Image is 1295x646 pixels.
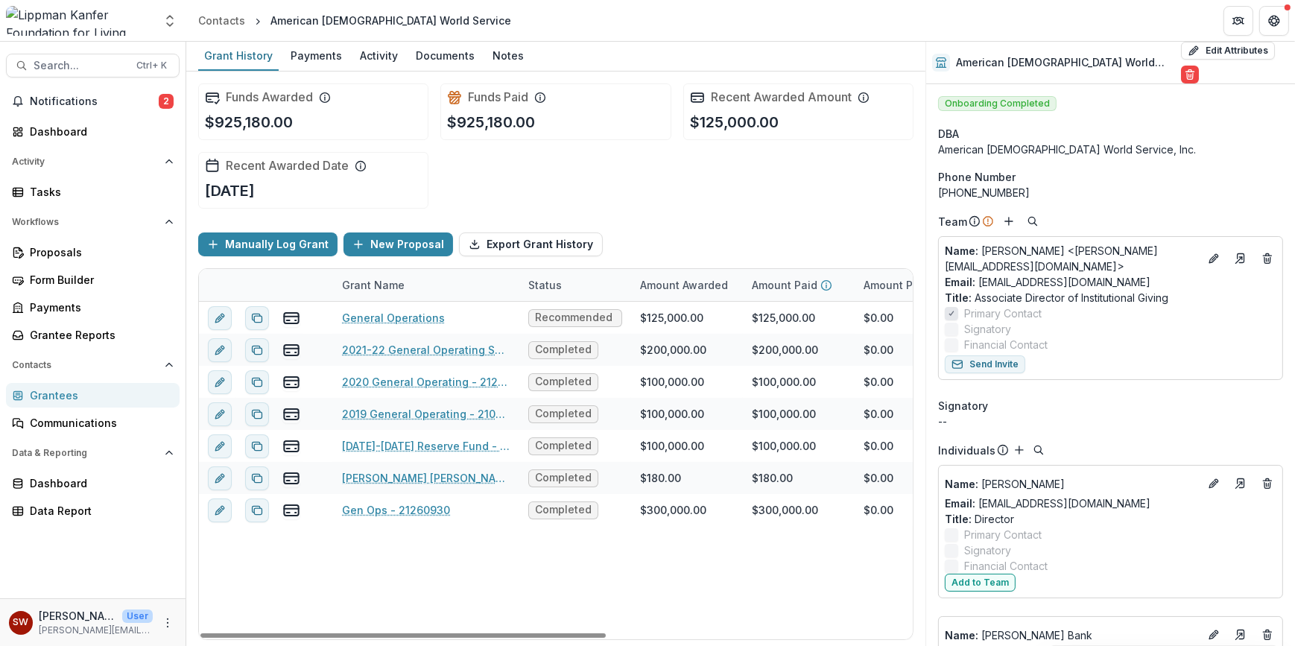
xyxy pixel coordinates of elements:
h2: Recent Awarded Amount [711,90,852,104]
div: Amount Payable [855,269,966,301]
nav: breadcrumb [192,10,517,31]
div: Dashboard [30,124,168,139]
span: Name : [945,244,978,257]
div: Documents [410,45,481,66]
span: Completed [535,440,592,452]
div: $0.00 [864,470,893,486]
a: [DATE]-[DATE] Reserve Fund - 21149149 [342,438,510,454]
span: Primary Contact [964,305,1042,321]
button: Open Data & Reporting [6,441,180,465]
button: Deletes [1258,250,1276,267]
button: Duplicate proposal [245,402,269,426]
a: Activity [354,42,404,71]
div: Notes [487,45,530,66]
div: $0.00 [864,342,893,358]
div: $0.00 [864,406,893,422]
a: Grantees [6,383,180,408]
div: $180.00 [640,470,681,486]
button: view-payments [282,501,300,519]
button: view-payments [282,373,300,391]
span: Activity [12,156,159,167]
span: Name : [945,478,978,490]
a: Gen Ops - 21260930 [342,502,450,518]
p: [PERSON_NAME] <[PERSON_NAME][EMAIL_ADDRESS][DOMAIN_NAME]> [945,243,1199,274]
div: $100,000.00 [640,374,704,390]
a: [PERSON_NAME] [PERSON_NAME] Memoriam donation - 21267356 [342,470,510,486]
h2: Funds Paid [468,90,528,104]
span: Email: [945,497,975,510]
div: Amount Awarded [631,277,737,293]
button: Edit [1205,626,1223,644]
div: Ctrl + K [133,57,170,74]
div: American [DEMOGRAPHIC_DATA] World Service, Inc. [938,142,1283,157]
span: Completed [535,376,592,388]
div: Status [519,277,571,293]
div: Status [519,269,631,301]
p: [PERSON_NAME] [945,476,1199,492]
button: Open Activity [6,150,180,174]
div: Amount Paid [743,269,855,301]
div: Grant Name [333,269,519,301]
a: 2019 General Operating - 21090947 [342,406,510,422]
a: Go to contact [1229,247,1253,270]
button: Edit Attributes [1181,42,1275,60]
button: edit [208,370,232,394]
button: Search [1024,212,1042,230]
a: 2020 General Operating - 21229851 [342,374,510,390]
span: Phone Number [938,169,1016,185]
div: $100,000.00 [640,438,704,454]
p: $925,180.00 [205,111,293,133]
div: Samantha Carlin Willis [13,618,29,627]
a: Grant History [198,42,279,71]
button: Search [1030,441,1048,459]
span: Primary Contact [964,527,1042,542]
span: Title : [945,291,972,304]
div: $100,000.00 [752,374,816,390]
a: Name: [PERSON_NAME] [945,476,1199,492]
a: General Operations [342,310,445,326]
button: edit [208,434,232,458]
button: view-payments [282,341,300,359]
button: Get Help [1259,6,1289,36]
div: Grantee Reports [30,327,168,343]
div: $0.00 [864,438,893,454]
span: Contacts [12,360,159,370]
a: Payments [6,295,180,320]
button: Deletes [1258,626,1276,644]
div: Communications [30,415,168,431]
div: $180.00 [752,470,793,486]
span: Signatory [938,398,988,414]
div: $125,000.00 [640,310,703,326]
p: Amount Payable [864,277,949,293]
p: Team [938,214,967,229]
button: Edit [1205,475,1223,493]
p: [PERSON_NAME] Bank [945,627,1199,643]
div: Data Report [30,503,168,519]
span: Completed [535,408,592,420]
span: Workflows [12,217,159,227]
button: Search... [6,54,180,77]
a: Notes [487,42,530,71]
button: view-payments [282,469,300,487]
button: Edit [1205,250,1223,267]
button: Add [1010,441,1028,459]
div: $0.00 [864,374,893,390]
button: view-payments [282,309,300,327]
span: Signatory [964,321,1011,337]
div: $0.00 [864,310,893,326]
a: Contacts [192,10,251,31]
button: Duplicate proposal [245,466,269,490]
button: Duplicate proposal [245,498,269,522]
span: 2 [159,94,174,109]
button: Open entity switcher [159,6,180,36]
div: Amount Awarded [631,269,743,301]
a: Proposals [6,240,180,265]
p: $125,000.00 [690,111,779,133]
span: DBA [938,126,959,142]
a: Dashboard [6,119,180,144]
button: Open Contacts [6,353,180,377]
button: view-payments [282,405,300,423]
